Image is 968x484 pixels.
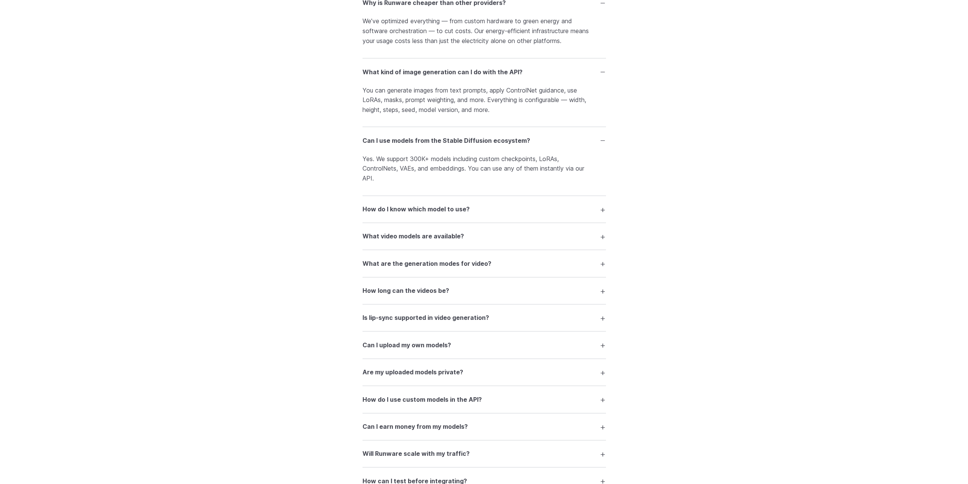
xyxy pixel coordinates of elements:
h3: What kind of image generation can I do with the API? [362,67,523,77]
summary: Can I upload my own models? [362,337,606,352]
p: We’ve optimized everything — from custom hardware to green energy and software orchestration — to... [362,16,606,46]
summary: Can I earn money from my models? [362,419,606,434]
p: Yes. We support 300K+ models including custom checkpoints, LoRAs, ControlNets, VAEs, and embeddin... [362,154,606,183]
summary: What kind of image generation can I do with the API? [362,64,606,79]
h3: Will Runware scale with my traffic? [362,449,470,458]
h3: How do I know which model to use? [362,204,470,214]
h3: Are my uploaded models private? [362,367,463,377]
summary: How do I know which model to use? [362,202,606,216]
summary: What are the generation modes for video? [362,256,606,270]
h3: Can I earn money from my models? [362,422,468,431]
h3: Can I use models from the Stable Diffusion ecosystem? [362,136,530,145]
h3: What video models are available? [362,231,464,241]
summary: Is lip-sync supported in video generation? [362,310,606,325]
h3: How do I use custom models in the API? [362,395,482,404]
p: You can generate images from text prompts, apply ControlNet guidance, use LoRAs, masks, prompt we... [362,85,606,115]
summary: Are my uploaded models private? [362,365,606,379]
summary: What video models are available? [362,229,606,243]
summary: Can I use models from the Stable Diffusion ecosystem? [362,133,606,147]
summary: Will Runware scale with my traffic? [362,446,606,461]
h3: Can I upload my own models? [362,340,451,350]
summary: How long can the videos be? [362,283,606,298]
h3: Is lip-sync supported in video generation? [362,313,489,323]
h3: How long can the videos be? [362,286,449,296]
h3: What are the generation modes for video? [362,259,491,268]
summary: How do I use custom models in the API? [362,392,606,406]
